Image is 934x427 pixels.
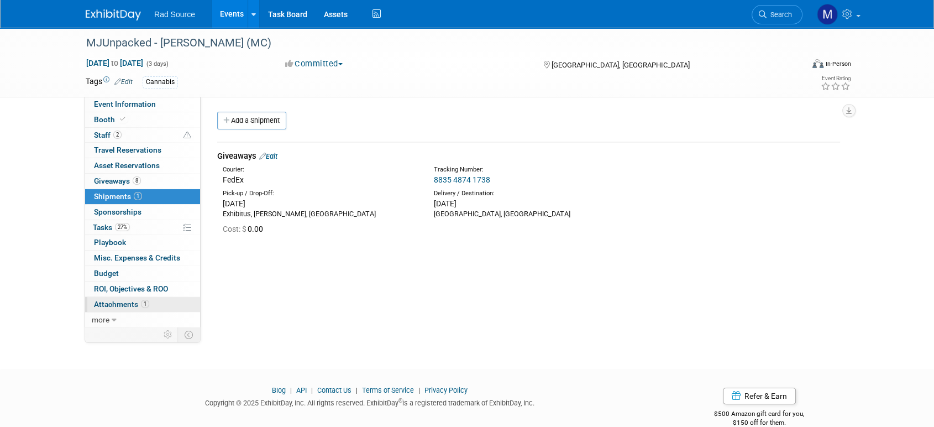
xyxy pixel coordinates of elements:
a: ROI, Objectives & ROO [85,282,200,296]
span: Attachments [94,300,149,309]
span: 8 [133,176,141,185]
span: Booth [94,115,128,124]
a: Attachments1 [85,297,200,312]
a: API [296,386,307,394]
span: more [92,315,109,324]
a: Asset Reservations [85,158,200,173]
a: Add a Shipment [217,112,286,129]
a: Booth [85,112,200,127]
div: Event Format [737,58,851,74]
div: Pick-up / Drop-Off: [223,189,417,198]
span: Shipments [94,192,142,201]
div: [GEOGRAPHIC_DATA], [GEOGRAPHIC_DATA] [434,209,628,219]
span: | [416,386,423,394]
span: 0.00 [223,225,267,233]
div: In-Person [825,60,851,68]
span: Asset Reservations [94,161,160,170]
a: Terms of Service [362,386,414,394]
sup: ® [398,398,402,404]
a: Shipments1 [85,189,200,204]
a: Search [752,5,802,24]
span: | [353,386,360,394]
a: more [85,313,200,327]
span: Sponsorships [94,207,141,216]
a: Misc. Expenses & Credits [85,251,200,265]
div: Copyright © 2025 ExhibitDay, Inc. All rights reserved. ExhibitDay is a registered trademark of Ex... [86,395,654,408]
span: to [109,59,120,67]
a: 8835 4874 1738 [434,175,490,184]
span: (3 days) [145,60,169,67]
span: ROI, Objectives & ROO [94,284,168,293]
td: Tags [86,76,133,88]
span: Travel Reservations [94,145,161,154]
span: Tasks [93,223,130,232]
span: Search [767,11,792,19]
div: Giveaways [217,150,840,162]
img: Format-Inperson.png [812,59,823,68]
div: [DATE] [223,198,417,209]
img: ExhibitDay [86,9,141,20]
i: Booth reservation complete [120,116,125,122]
span: Playbook [94,238,126,247]
span: [DATE] [DATE] [86,58,144,68]
div: [DATE] [434,198,628,209]
span: 27% [115,223,130,231]
div: FedEx [223,174,417,185]
button: Committed [281,58,347,70]
td: Toggle Event Tabs [178,327,201,342]
span: Staff [94,131,122,139]
a: Event Information [85,97,200,112]
span: | [287,386,295,394]
span: [GEOGRAPHIC_DATA], [GEOGRAPHIC_DATA] [551,61,689,69]
span: Cost: $ [223,225,248,233]
a: Giveaways8 [85,174,200,189]
span: 2 [113,131,122,139]
img: Melissa Conboy [817,4,838,25]
span: 1 [134,192,142,200]
span: Potential Scheduling Conflict -- at least one attendee is tagged in another overlapping event. [183,131,191,140]
td: Personalize Event Tab Strip [159,327,178,342]
a: Budget [85,266,200,281]
div: Exhibitus, [PERSON_NAME], [GEOGRAPHIC_DATA] [223,209,417,219]
a: Edit [114,78,133,86]
a: Refer & Earn [723,388,796,404]
a: Staff2 [85,128,200,143]
div: Cannabis [143,76,178,88]
a: Playbook [85,235,200,250]
a: Sponsorships [85,205,200,220]
a: Contact Us [317,386,351,394]
div: Tracking Number: [434,165,681,174]
span: Misc. Expenses & Credits [94,253,180,262]
a: Travel Reservations [85,143,200,158]
span: 1 [141,300,149,308]
div: Event Rating [821,76,851,81]
a: Blog [272,386,286,394]
div: MJUnpacked - [PERSON_NAME] (MC) [82,33,786,53]
span: Giveaways [94,176,141,185]
a: Privacy Policy [424,386,468,394]
div: Delivery / Destination: [434,189,628,198]
a: Edit [259,152,277,160]
a: Tasks27% [85,220,200,235]
span: Event Information [94,100,156,108]
span: | [308,386,316,394]
div: Courier: [223,165,417,174]
span: Rad Source [154,10,195,19]
span: Budget [94,269,119,278]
